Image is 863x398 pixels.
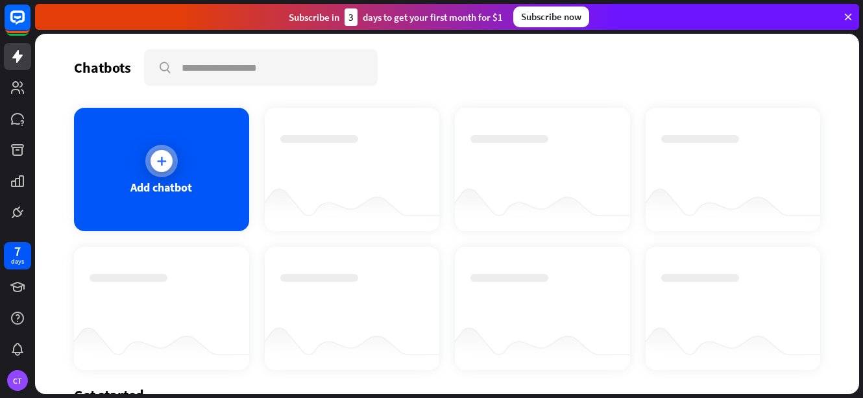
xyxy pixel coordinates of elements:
div: Chatbots [74,58,131,77]
div: Subscribe in days to get your first month for $1 [289,8,503,26]
div: Subscribe now [513,6,589,27]
div: days [11,257,24,266]
button: Open LiveChat chat widget [10,5,49,44]
div: 7 [14,245,21,257]
div: Add chatbot [130,180,192,195]
a: 7 days [4,242,31,269]
div: 3 [345,8,358,26]
div: CT [7,370,28,391]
